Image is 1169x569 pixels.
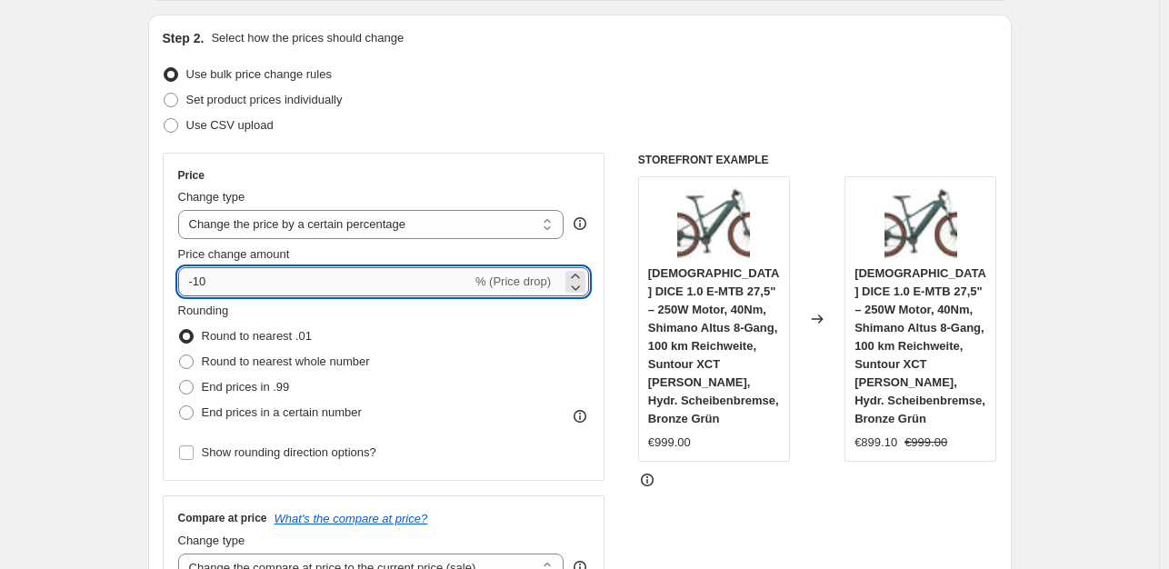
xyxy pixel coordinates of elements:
[186,118,274,132] span: Use CSV upload
[638,153,997,167] h6: STOREFRONT EXAMPLE
[178,267,472,296] input: -15
[648,434,691,452] div: €999.00
[178,247,290,261] span: Price change amount
[275,512,428,525] button: What's the compare at price?
[904,434,947,452] strike: €999.00
[186,67,332,81] span: Use bulk price change rules
[475,275,551,288] span: % (Price drop)
[178,190,245,204] span: Change type
[202,380,290,394] span: End prices in .99
[202,329,312,343] span: Round to nearest .01
[163,29,205,47] h2: Step 2.
[677,186,750,259] img: 81Rf_SKrUbL_80x.jpg
[178,511,267,525] h3: Compare at price
[186,93,343,106] span: Set product prices individually
[202,445,376,459] span: Show rounding direction options?
[202,405,362,419] span: End prices in a certain number
[178,304,229,317] span: Rounding
[178,534,245,547] span: Change type
[884,186,957,259] img: 81Rf_SKrUbL_80x.jpg
[854,434,897,452] div: €899.10
[854,266,986,425] span: [DEMOGRAPHIC_DATA] DICE 1.0 E-MTB 27,5" – 250W Motor, 40Nm, Shimano Altus 8-Gang, 100 km Reichwei...
[202,354,370,368] span: Round to nearest whole number
[648,266,780,425] span: [DEMOGRAPHIC_DATA] DICE 1.0 E-MTB 27,5" – 250W Motor, 40Nm, Shimano Altus 8-Gang, 100 km Reichwei...
[178,168,205,183] h3: Price
[571,215,589,233] div: help
[211,29,404,47] p: Select how the prices should change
